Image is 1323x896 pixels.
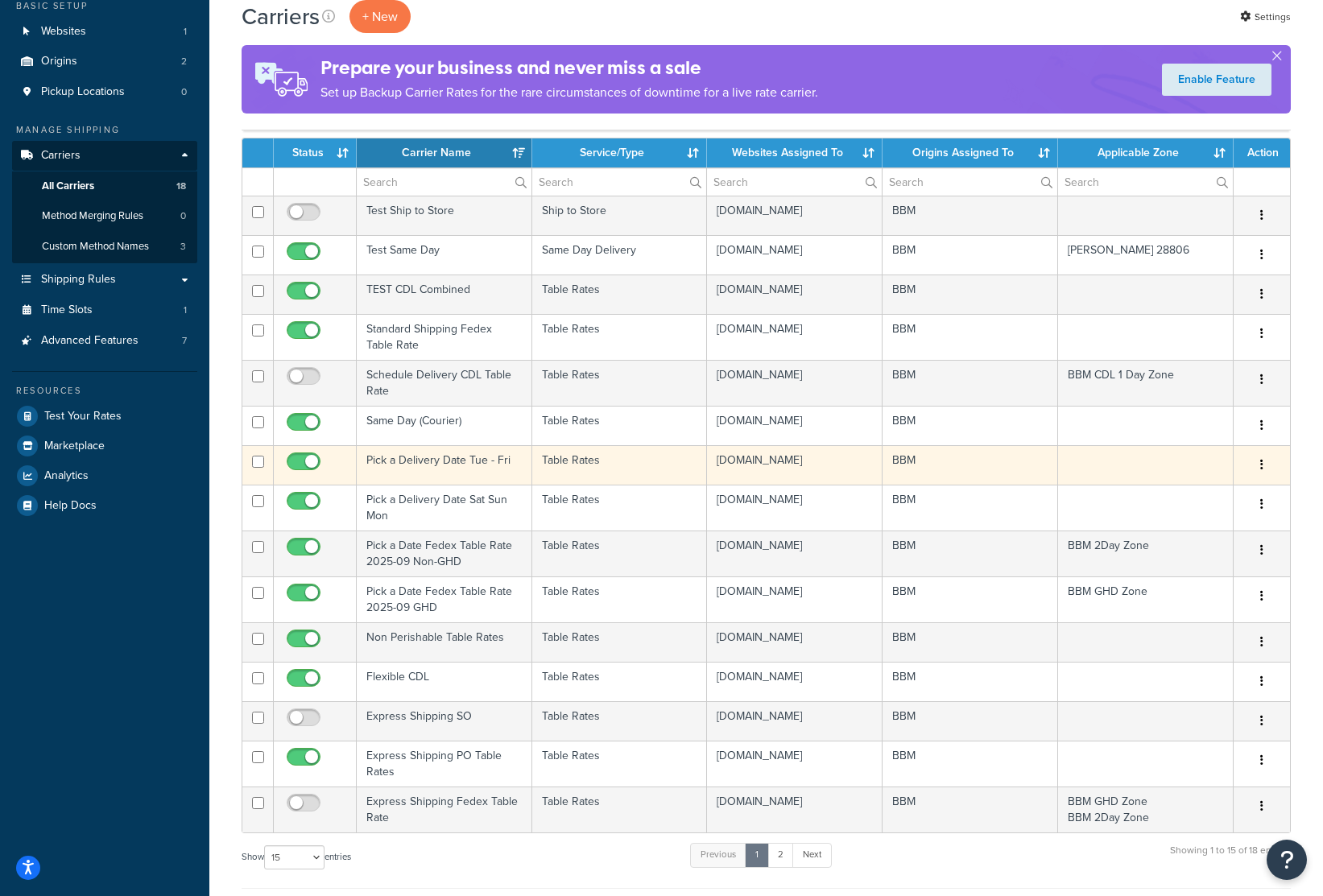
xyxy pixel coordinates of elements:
a: Custom Method Names 3 [12,232,197,262]
td: BBM [883,275,1058,314]
li: Time Slots [12,295,197,325]
input: Search [532,168,707,196]
p: Set up Backup Carrier Rates for the rare circumstances of downtime for a live rate carrier. [320,81,818,104]
td: Flexible CDL [357,662,532,701]
td: Pick a Delivery Date Tue - Fri [357,445,532,485]
td: Test Same Day [357,235,532,275]
span: 1 [184,25,187,39]
a: Next [792,843,832,867]
td: Table Rates [532,485,708,531]
td: BBM GHD Zone [1058,576,1234,622]
td: Table Rates [532,701,708,741]
td: BBM [883,360,1058,406]
td: [DOMAIN_NAME] [707,576,883,622]
td: BBM [883,576,1058,622]
td: Pick a Delivery Date Sat Sun Mon [357,485,532,531]
th: Service/Type: activate to sort column ascending [532,138,708,167]
div: Showing 1 to 15 of 18 entries [1170,841,1291,876]
td: Express Shipping Fedex Table Rate [357,787,532,832]
span: Test Your Rates [44,410,122,423]
li: Custom Method Names [12,232,197,262]
a: All Carriers 18 [12,171,197,201]
span: Pickup Locations [41,85,125,99]
a: Time Slots 1 [12,295,197,325]
td: [PERSON_NAME] 28806 [1058,235,1234,275]
td: Table Rates [532,406,708,445]
th: Status: activate to sort column ascending [274,138,357,167]
td: Pick a Date Fedex Table Rate 2025-09 Non-GHD [357,531,532,576]
td: BBM [883,531,1058,576]
td: [DOMAIN_NAME] [707,196,883,235]
span: 18 [176,180,186,193]
td: [DOMAIN_NAME] [707,235,883,275]
td: BBM [883,314,1058,360]
a: Pickup Locations 0 [12,77,197,107]
td: TEST CDL Combined [357,275,532,314]
td: BBM [883,787,1058,832]
span: Help Docs [44,499,97,513]
td: Table Rates [532,622,708,662]
a: Help Docs [12,491,197,520]
span: Advanced Features [41,334,139,348]
td: BBM [883,196,1058,235]
td: [DOMAIN_NAME] [707,531,883,576]
h1: Carriers [242,1,320,32]
li: Carriers [12,141,197,263]
a: Test Your Rates [12,402,197,431]
span: 1 [184,303,187,317]
td: [DOMAIN_NAME] [707,787,883,832]
span: 0 [180,209,186,223]
span: Marketplace [44,440,105,453]
td: Table Rates [532,662,708,701]
li: Pickup Locations [12,77,197,107]
a: Carriers [12,141,197,171]
td: BBM [883,235,1058,275]
td: BBM [883,485,1058,531]
td: [DOMAIN_NAME] [707,622,883,662]
td: Table Rates [532,314,708,360]
span: Analytics [44,469,89,483]
span: Shipping Rules [41,273,116,287]
td: [DOMAIN_NAME] [707,741,883,787]
td: Table Rates [532,576,708,622]
td: [DOMAIN_NAME] [707,406,883,445]
a: Method Merging Rules 0 [12,201,197,231]
td: BBM [883,445,1058,485]
td: BBM [883,406,1058,445]
td: [DOMAIN_NAME] [707,701,883,741]
a: Origins 2 [12,47,197,76]
td: Schedule Delivery CDL Table Rate [357,360,532,406]
input: Search [883,168,1057,196]
td: Same Day (Courier) [357,406,532,445]
li: Websites [12,17,197,47]
li: All Carriers [12,171,197,201]
th: Applicable Zone: activate to sort column ascending [1058,138,1234,167]
td: [DOMAIN_NAME] [707,360,883,406]
span: 2 [181,55,187,68]
th: Websites Assigned To: activate to sort column ascending [707,138,883,167]
th: Carrier Name: activate to sort column ascending [357,138,532,167]
td: Non Perishable Table Rates [357,622,532,662]
a: Marketplace [12,431,197,460]
a: Enable Feature [1162,64,1271,96]
td: BBM [883,741,1058,787]
td: Ship to Store [532,196,708,235]
a: 2 [767,843,794,867]
span: Origins [41,55,77,68]
li: Shipping Rules [12,265,197,295]
a: Websites 1 [12,17,197,47]
a: Settings [1240,6,1291,28]
span: 0 [181,85,187,99]
th: Origins Assigned To: activate to sort column ascending [883,138,1058,167]
h4: Prepare your business and never miss a sale [320,55,818,81]
td: BBM [883,662,1058,701]
td: Same Day Delivery [532,235,708,275]
input: Search [1058,168,1233,196]
span: Custom Method Names [42,240,149,254]
td: [DOMAIN_NAME] [707,314,883,360]
select: Showentries [264,845,325,869]
li: Method Merging Rules [12,201,197,231]
label: Show entries [242,845,351,869]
